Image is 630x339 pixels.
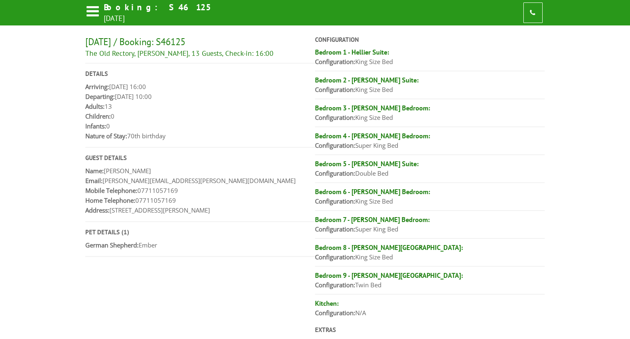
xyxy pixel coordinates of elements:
[85,167,104,175] strong: Name:
[85,132,127,140] strong: Nature of Stay:
[85,154,315,162] h3: Guest Details
[315,103,545,112] h4: Bedroom 3 - [PERSON_NAME] Bedroom:
[85,205,315,215] p: [STREET_ADDRESS][PERSON_NAME]
[315,224,545,234] p: Super King Bed
[315,253,355,261] strong: Configuration:
[85,102,105,110] strong: Adults:
[85,196,135,204] strong: Home Telephone:
[85,82,109,91] strong: Arriving:
[315,215,545,224] h4: Bedroom 7 - [PERSON_NAME] Bedroom:
[315,281,355,289] strong: Configuration:
[315,57,355,66] strong: Configuration:
[85,82,315,92] p: [DATE] 16:00
[85,228,315,236] h3: Pet Details (1)
[315,57,545,66] p: King Size Bed
[315,140,545,150] p: Super King Bed
[315,141,355,149] strong: Configuration:
[85,166,315,176] p: [PERSON_NAME]
[315,299,545,308] h4: Kitchen:
[85,186,315,195] p: 07711057169
[85,186,137,195] strong: Mobile Telephone:
[315,131,545,140] h4: Bedroom 4 - [PERSON_NAME] Bedroom:
[315,309,355,317] strong: Configuration:
[315,271,545,280] h4: Bedroom 9 - [PERSON_NAME][GEOGRAPHIC_DATA]:
[315,197,355,205] strong: Configuration:
[315,252,545,262] p: King Size Bed
[315,280,545,290] p: Twin Bed
[104,2,216,13] h1: Booking: S46125
[315,159,545,168] h4: Bedroom 5 - [PERSON_NAME] Suite:
[85,195,315,205] p: 07711057169
[315,113,355,121] strong: Configuration:
[85,2,216,24] a: Booking: S46125 [DATE]
[85,206,110,214] strong: Address:
[85,48,315,58] h3: The Old Rectory, [PERSON_NAME], 13 Guests, Check-in: 16:00
[315,168,545,178] p: Double Bed
[85,111,315,121] p: 0
[85,121,315,131] p: 0
[315,112,545,122] p: King Size Bed
[104,14,216,23] h2: [DATE]
[315,169,355,177] strong: Configuration:
[315,326,545,334] h3: Extras
[85,92,315,101] p: [DATE] 10:00
[315,85,355,94] strong: Configuration:
[315,48,545,57] h4: Bedroom 1 - Hellier Suite:
[85,131,315,141] p: 70th birthday
[85,176,103,185] strong: Email:
[85,241,139,249] strong: German Shepherd:
[315,308,545,318] p: N/A
[315,76,545,85] h4: Bedroom 2 - [PERSON_NAME] Suite:
[85,70,315,78] h3: Details
[85,122,106,130] strong: Infants:
[85,36,315,48] h2: [DATE] / Booking: S46125
[315,243,545,252] h4: Bedroom 8 - [PERSON_NAME][GEOGRAPHIC_DATA]:
[85,176,315,186] p: [PERSON_NAME][EMAIL_ADDRESS][PERSON_NAME][DOMAIN_NAME]
[85,240,315,250] p: Ember
[85,101,315,111] p: 13
[315,36,545,44] h3: Configuration
[315,187,545,196] h4: Bedroom 6 - [PERSON_NAME] Bedroom:
[315,85,545,94] p: King Size Bed
[315,196,545,206] p: King Size Bed
[85,112,111,120] strong: Children:
[85,92,115,101] strong: Departing:
[315,225,355,233] strong: Configuration:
